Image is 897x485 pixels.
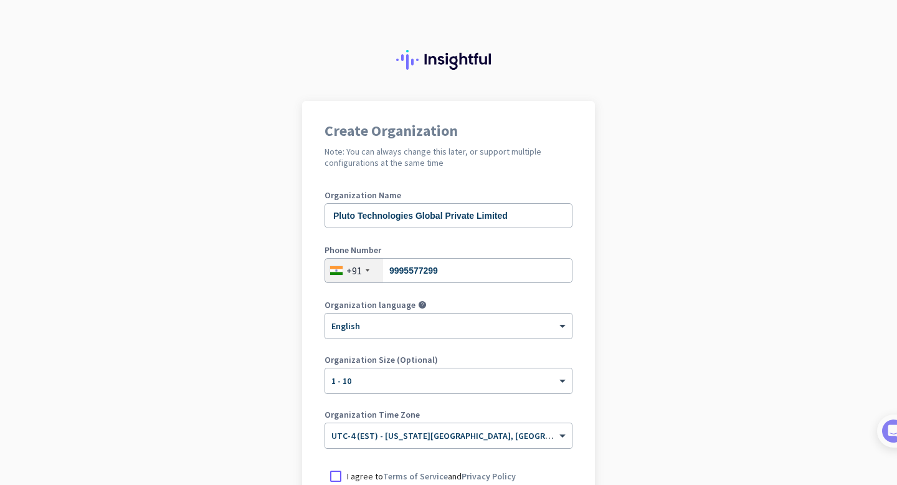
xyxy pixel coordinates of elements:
i: help [418,300,427,309]
label: Phone Number [325,246,572,254]
div: +91 [346,264,362,277]
h1: Create Organization [325,123,572,138]
input: What is the name of your organization? [325,203,572,228]
label: Organization language [325,300,415,309]
input: 74104 10123 [325,258,572,283]
label: Organization Size (Optional) [325,355,572,364]
h2: Note: You can always change this later, or support multiple configurations at the same time [325,146,572,168]
a: Privacy Policy [462,471,516,482]
img: Insightful [396,50,501,70]
label: Organization Name [325,191,572,199]
label: Organization Time Zone [325,410,572,419]
a: Terms of Service [383,471,448,482]
p: I agree to and [347,470,516,483]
